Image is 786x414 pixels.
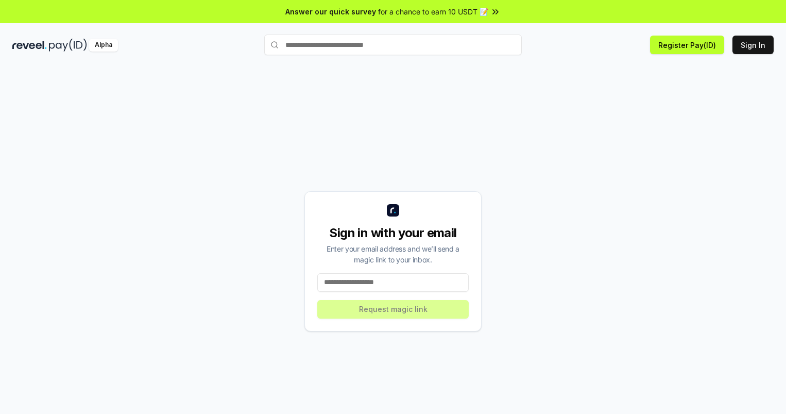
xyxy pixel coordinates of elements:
span: for a chance to earn 10 USDT 📝 [378,6,488,17]
span: Answer our quick survey [285,6,376,17]
div: Sign in with your email [317,225,469,241]
img: reveel_dark [12,39,47,52]
button: Sign In [732,36,774,54]
img: pay_id [49,39,87,52]
div: Enter your email address and we’ll send a magic link to your inbox. [317,243,469,265]
button: Register Pay(ID) [650,36,724,54]
img: logo_small [387,204,399,217]
div: Alpha [89,39,118,52]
